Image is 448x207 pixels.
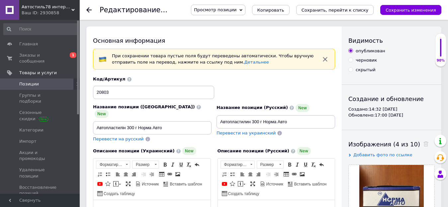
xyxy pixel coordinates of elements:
[257,8,284,13] span: Копировать
[140,171,147,178] a: Уменьшить отступ
[255,171,262,178] a: По правому краю
[293,181,326,187] span: Вставить шаблон
[166,171,173,178] a: Вставить/Редактировать ссылку (Ctrl+L)
[141,181,159,187] span: Источник
[112,53,314,65] span: При сохранении товара пустые поля будут переведены автоматически. Чтобы вручную отправить поле на...
[19,167,61,179] span: Удаленные позиции
[158,171,165,178] a: Таблица
[19,92,61,104] span: Группы и подборки
[19,110,61,122] span: Сезонные скидки
[221,190,260,197] a: Создать таблицу
[221,161,248,168] span: Форматирование
[174,171,181,178] a: Изображение
[104,171,112,178] a: Вставить / удалить маркированный список
[302,161,309,168] a: Подчеркнутый (Ctrl+U)
[22,4,71,10] span: Автостиль78 интернет магазин
[3,23,78,35] input: Поиск
[100,6,318,14] h1: Редактирование позиции: Автопластилін 300 г Норма Авто
[229,180,236,187] a: Вставить иконку
[19,127,44,133] span: Категории
[265,171,272,178] a: Уменьшить отступ
[19,41,38,47] span: Главная
[104,180,112,187] a: Вставить иконку
[19,184,61,196] span: Восстановление позиций
[93,36,335,45] div: Основная информация
[259,180,284,187] a: Источник
[162,180,203,187] a: Вставить шаблон
[19,138,37,144] span: Импорт
[291,171,298,178] a: Вставить/Редактировать ссылку (Ctrl+L)
[177,161,185,168] a: Подчеркнутый (Ctrl+U)
[93,136,144,141] span: Перевести на русский
[96,161,130,169] a: Форматирование
[435,58,446,63] div: 90%
[318,161,325,168] a: Отменить (Ctrl+Z)
[265,181,283,187] span: Источник
[7,7,111,27] h1: Автопластилин 300 г Норма Авто
[103,191,135,197] span: Создать таблицу
[380,5,441,15] button: Сохранить изменения
[356,57,377,63] div: черновик
[227,191,259,197] span: Создать таблицу
[96,180,104,187] a: Добавить видео с YouTube
[229,171,236,178] a: Вставить / удалить маркированный список
[348,140,435,148] div: Изображения (4 из 10)
[7,7,111,27] h1: Автопластилін 300 г Норма Авто
[161,161,169,168] a: Полужирный (Ctrl+B)
[148,171,155,178] a: Увеличить отступ
[99,55,107,63] img: :flag-ua:
[112,180,122,187] a: Вставить сообщение
[221,171,228,178] a: Вставить / удалить нумерованный список
[348,106,435,112] div: Создано: 14:32 [DATE]
[299,171,306,178] a: Изображение
[435,33,446,67] div: 90% Качество заполнения
[283,171,290,178] a: Таблица
[86,7,92,13] div: Вернуться назад
[348,112,435,118] div: Обновлено: 17:00 [DATE]
[257,161,284,169] a: Размер
[217,130,276,135] span: Перевести на украинский
[96,171,104,178] a: Вставить / удалить нумерованный список
[182,147,196,155] span: New
[96,161,124,168] span: Форматирование
[257,161,277,168] span: Размер
[348,36,435,45] div: Видимость
[302,8,369,13] i: Сохранить, перейти к списку
[185,161,193,168] a: Убрать форматирование
[356,67,376,73] div: скрытый
[348,95,435,103] div: Создание и обновление
[19,52,61,64] span: Заказы и сообщения
[19,150,61,162] span: Акции и промокоды
[294,161,301,168] a: Курсив (Ctrl+I)
[122,171,130,178] a: По центру
[19,70,57,76] span: Товары и услуги
[297,147,311,155] span: New
[7,7,111,27] body: Визуальный текстовый редактор, 03AD3332-E710-4650-A357-B7CAA2DD73D1
[194,7,236,12] span: Просмотр позиции
[217,105,288,110] span: Название позиции (Русский)
[249,180,256,187] a: Развернуть
[286,161,293,168] a: Полужирный (Ctrl+B)
[237,180,246,187] a: Вставить сообщение
[239,171,246,178] a: По левому краю
[95,110,109,118] span: New
[133,161,152,168] span: Размер
[22,10,80,16] div: Ваш ID: 2930858
[252,5,290,15] button: Копировать
[93,77,126,81] span: Код/Артикул
[218,148,289,153] span: Описание позиции (Русский)
[134,180,160,187] a: Источник
[132,161,159,169] a: Размер
[130,171,137,178] a: По правому краю
[296,5,374,15] button: Сохранить, перейти к списку
[93,121,212,134] input: Например, H&M женское платье зеленое 38 размер вечернее макси с блестками
[221,180,228,187] a: Добавить видео с YouTube
[221,161,255,169] a: Форматирование
[169,181,202,187] span: Вставить шаблон
[287,180,327,187] a: Вставить шаблон
[93,148,175,153] span: Описание позиции (Украинский)
[125,180,132,187] a: Развернуть
[273,171,280,178] a: Увеличить отступ
[386,8,436,13] i: Сохранить изменения
[244,60,269,65] a: Детальнее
